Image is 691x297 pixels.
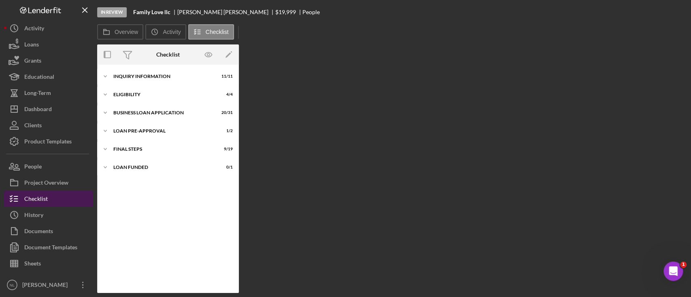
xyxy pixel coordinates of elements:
[4,101,93,117] button: Dashboard
[113,74,213,79] div: INQUIRY INFORMATION
[4,36,93,53] button: Loans
[218,128,233,133] div: 1 / 2
[156,51,180,58] div: Checklist
[24,133,72,152] div: Product Templates
[218,110,233,115] div: 20 / 31
[24,36,39,55] div: Loans
[24,69,54,87] div: Educational
[24,223,53,241] div: Documents
[4,20,93,36] button: Activity
[24,255,41,274] div: Sheets
[24,85,51,103] div: Long-Term
[20,277,73,295] div: [PERSON_NAME]
[4,223,93,239] button: Documents
[4,53,93,69] button: Grants
[302,9,320,15] div: People
[218,92,233,97] div: 4 / 4
[4,133,93,150] button: Product Templates
[24,101,52,119] div: Dashboard
[24,20,44,38] div: Activity
[663,261,683,281] iframe: Intercom live chat
[206,29,229,35] label: Checklist
[680,261,687,268] span: 1
[97,7,127,17] div: In Review
[4,239,93,255] button: Document Templates
[4,117,93,133] button: Clients
[163,29,181,35] label: Activity
[24,207,43,225] div: History
[4,191,93,207] button: Checklist
[97,24,143,40] button: Overview
[115,29,138,35] label: Overview
[24,53,41,71] div: Grants
[113,128,213,133] div: LOAN PRE-APPROVAL
[4,207,93,223] button: History
[24,239,77,257] div: Document Templates
[4,255,93,272] button: Sheets
[133,9,170,15] b: Family Love llc
[4,277,93,293] button: NL[PERSON_NAME]
[145,24,186,40] button: Activity
[4,69,93,85] button: Educational
[4,158,93,175] button: People
[24,158,42,177] div: People
[218,147,233,152] div: 9 / 19
[113,147,213,152] div: FINAL STEPS
[4,175,93,191] button: Project Overview
[218,165,233,170] div: 0 / 1
[113,110,213,115] div: BUSINESS LOAN APPLICATION
[24,175,68,193] div: Project Overview
[113,165,213,170] div: LOAN FUNDED
[24,117,42,135] div: Clients
[10,283,15,287] text: NL
[24,191,48,209] div: Checklist
[113,92,213,97] div: ELIGIBILITY
[188,24,234,40] button: Checklist
[4,85,93,101] button: Long-Term
[218,74,233,79] div: 11 / 11
[275,9,296,15] div: $19,999
[177,9,275,15] div: [PERSON_NAME] [PERSON_NAME]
